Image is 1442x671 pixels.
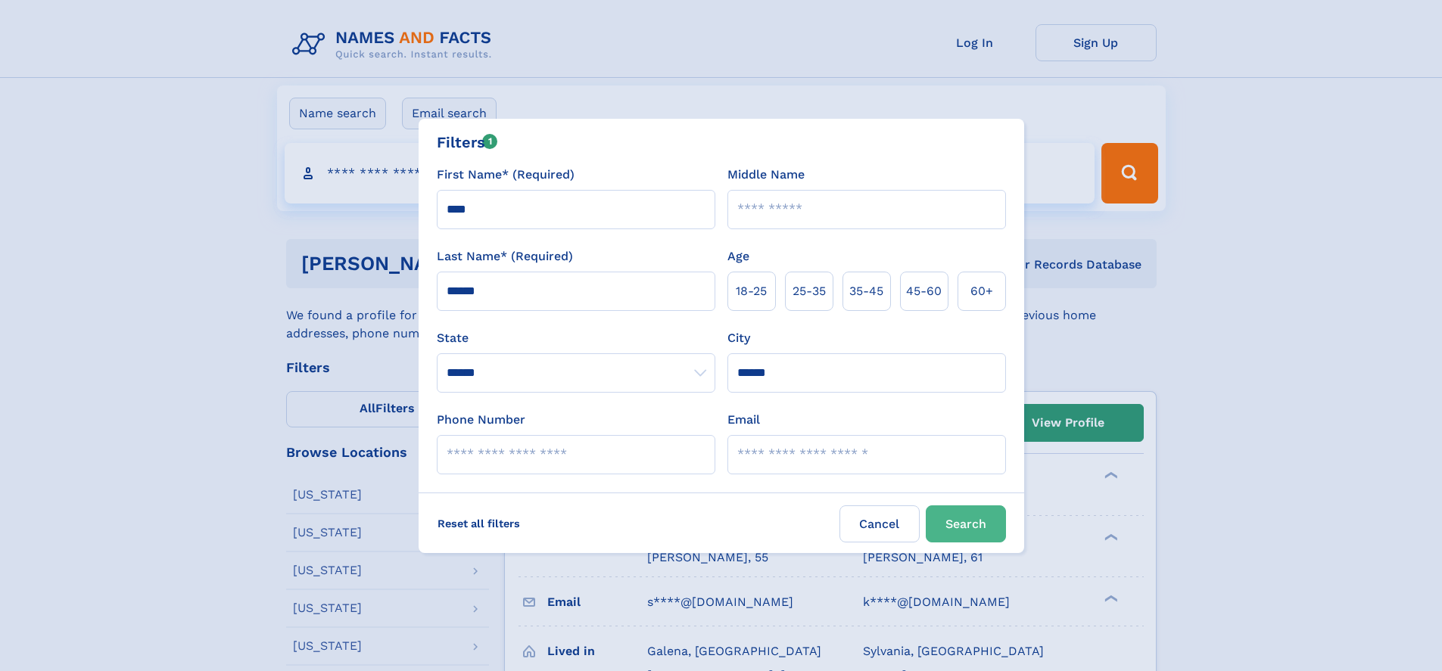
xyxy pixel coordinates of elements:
label: Reset all filters [428,505,530,542]
span: 25‑35 [793,282,826,300]
label: Age [727,247,749,266]
label: Phone Number [437,411,525,429]
button: Search [926,505,1006,542]
label: First Name* (Required) [437,166,575,184]
label: Cancel [839,505,920,542]
span: 60+ [970,282,993,300]
label: State [437,329,715,347]
label: City [727,329,750,347]
label: Email [727,411,760,429]
span: 35‑45 [849,282,883,300]
div: Filters [437,131,498,154]
span: 45‑60 [906,282,942,300]
span: 18‑25 [736,282,767,300]
label: Middle Name [727,166,805,184]
label: Last Name* (Required) [437,247,573,266]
